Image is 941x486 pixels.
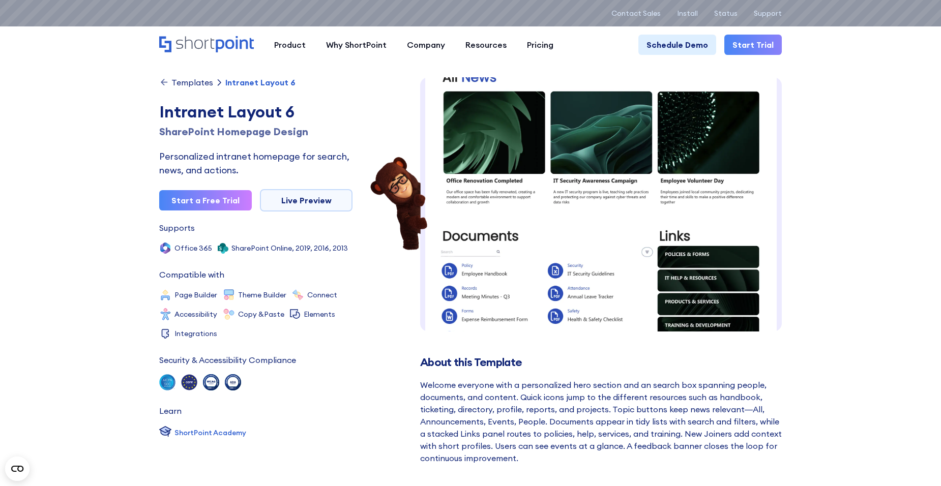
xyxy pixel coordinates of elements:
div: Product [274,39,306,51]
a: Install [677,9,698,17]
div: Security & Accessibility Compliance [159,356,296,364]
a: Product [264,35,316,55]
a: ShortPoint Academy [159,425,246,440]
div: Supports [159,224,195,232]
a: Start a Free Trial [159,190,252,210]
a: Contact Sales [611,9,661,17]
a: Live Preview [260,189,352,211]
a: Resources [455,35,517,55]
a: Pricing [517,35,564,55]
div: Templates [171,78,213,86]
div: Elements [304,311,335,318]
div: Welcome everyone with a personalized hero section and an search box spanning people, documents, a... [420,379,782,464]
img: soc 2 [159,374,175,390]
a: Schedule Demo [638,35,716,55]
div: Copy &Paste [238,311,284,318]
div: Company [407,39,445,51]
a: Why ShortPoint [316,35,397,55]
div: Office 365 [174,245,212,252]
a: Company [397,35,455,55]
h1: SharePoint Homepage Design [159,124,352,139]
a: Home [159,36,254,53]
div: Connect [307,291,337,298]
div: Intranet Layout 6 [159,100,352,124]
iframe: Chat Widget [758,368,941,486]
div: Pricing [527,39,553,51]
a: Support [754,9,782,17]
h2: About this Template [420,356,782,369]
div: ShortPoint Academy [174,428,246,438]
a: Status [714,9,738,17]
button: Open CMP widget [5,457,30,481]
div: Accessibility [174,311,217,318]
div: Intranet Layout 6 [225,78,296,86]
div: Page Builder [174,291,217,298]
div: Personalized intranet homepage for search, news, and actions. [159,149,352,177]
div: Resources [465,39,507,51]
div: Learn [159,407,182,415]
div: Integrations [174,330,217,337]
a: Start Trial [724,35,782,55]
div: Theme Builder [238,291,286,298]
div: SharePoint Online, 2019, 2016, 2013 [231,245,348,252]
div: Why ShortPoint [326,39,387,51]
a: Templates [159,77,213,87]
div: Compatible with [159,270,224,279]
